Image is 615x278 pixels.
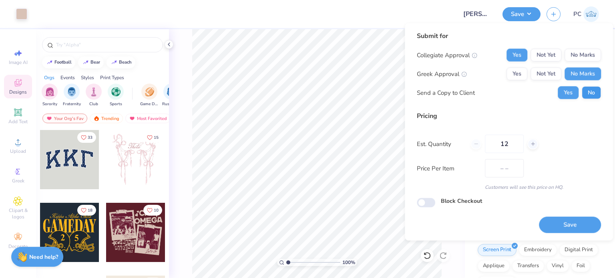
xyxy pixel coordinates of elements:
[140,84,159,107] div: filter for Game Day
[162,84,181,107] div: filter for Rush & Bid
[125,114,171,123] div: Most Favorited
[143,132,162,143] button: Like
[12,178,24,184] span: Greek
[89,87,98,96] img: Club Image
[143,205,162,216] button: Like
[46,116,52,121] img: most_fav.gif
[162,101,181,107] span: Rush & Bid
[140,101,159,107] span: Game Day
[108,84,124,107] div: filter for Sports
[129,116,135,121] img: most_fav.gif
[342,259,355,266] span: 100 %
[417,111,601,121] div: Pricing
[417,184,601,191] div: Customers will see this price on HQ.
[88,136,92,140] span: 33
[46,60,53,65] img: trend_line.gif
[54,60,72,64] div: football
[8,118,28,125] span: Add Text
[63,101,81,107] span: Fraternity
[67,87,76,96] img: Fraternity Image
[478,244,517,256] div: Screen Print
[111,87,121,96] img: Sports Image
[42,56,75,68] button: football
[42,84,58,107] button: filter button
[539,216,601,233] button: Save
[531,49,561,62] button: Not Yet
[55,41,158,49] input: Try "Alpha"
[478,260,510,272] div: Applique
[558,86,579,99] button: Yes
[9,89,27,95] span: Designs
[573,6,599,22] a: PC
[63,84,81,107] div: filter for Fraternity
[93,116,100,121] img: trending.gif
[154,208,159,212] span: 10
[167,87,176,96] img: Rush & Bid Image
[441,197,482,205] label: Block Checkout
[29,253,58,261] strong: Need help?
[506,68,527,80] button: Yes
[519,244,557,256] div: Embroidery
[63,84,81,107] button: filter button
[90,114,123,123] div: Trending
[77,132,96,143] button: Like
[9,59,28,66] span: Image AI
[417,31,601,41] div: Submit for
[42,114,87,123] div: Your Org's Fav
[582,86,601,99] button: No
[82,60,89,65] img: trend_line.gif
[571,260,590,272] div: Foil
[111,60,117,65] img: trend_line.gif
[86,84,102,107] button: filter button
[417,88,475,97] div: Send a Copy to Client
[140,84,159,107] button: filter button
[4,207,32,220] span: Clipart & logos
[565,49,601,62] button: No Marks
[86,84,102,107] div: filter for Club
[512,260,544,272] div: Transfers
[417,69,467,78] div: Greek Approval
[100,74,124,81] div: Print Types
[145,87,154,96] img: Game Day Image
[531,68,561,80] button: Not Yet
[42,101,57,107] span: Sorority
[162,84,181,107] button: filter button
[107,56,135,68] button: beach
[502,7,541,21] button: Save
[573,10,581,19] span: PC
[119,60,132,64] div: beach
[44,74,54,81] div: Orgs
[565,68,601,80] button: No Marks
[45,87,54,96] img: Sorority Image
[485,135,524,153] input: – –
[506,49,527,62] button: Yes
[88,208,92,212] span: 18
[547,260,569,272] div: Vinyl
[60,74,75,81] div: Events
[154,136,159,140] span: 15
[108,84,124,107] button: filter button
[559,244,598,256] div: Digital Print
[89,101,98,107] span: Club
[90,60,100,64] div: bear
[417,164,479,173] label: Price Per Item
[110,101,122,107] span: Sports
[81,74,94,81] div: Styles
[583,6,599,22] img: Priyanka Choudhary
[417,50,477,60] div: Collegiate Approval
[42,84,58,107] div: filter for Sorority
[417,139,464,148] label: Est. Quantity
[8,243,28,250] span: Decorate
[457,6,496,22] input: Untitled Design
[10,148,26,154] span: Upload
[78,56,104,68] button: bear
[77,205,96,216] button: Like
